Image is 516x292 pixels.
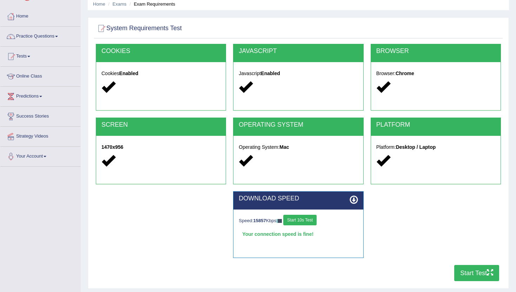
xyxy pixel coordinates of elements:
h2: DOWNLOAD SPEED [239,195,358,202]
h5: Browser: [376,71,495,76]
a: Online Class [0,67,80,84]
h5: Cookies [101,71,220,76]
h2: SCREEN [101,121,220,128]
h2: System Requirements Test [96,23,182,34]
strong: 1470x956 [101,144,123,150]
img: ajax-loader-fb-connection.gif [276,219,282,223]
div: Your connection speed is fine! [239,229,358,239]
a: Exams [113,1,127,7]
h2: OPERATING SYSTEM [239,121,358,128]
a: Strategy Videos [0,127,80,144]
a: Home [93,1,105,7]
a: Practice Questions [0,27,80,44]
a: Your Account [0,147,80,164]
a: Home [0,7,80,24]
h2: COOKIES [101,48,220,55]
strong: Enabled [261,71,280,76]
a: Predictions [0,87,80,104]
h5: Operating System: [239,145,358,150]
strong: Desktop / Laptop [396,144,436,150]
strong: 15857 [253,218,266,223]
h2: JAVASCRIPT [239,48,358,55]
strong: Mac [279,144,289,150]
div: Speed: Kbps [239,215,358,227]
h5: Platform: [376,145,495,150]
button: Start Test [454,265,499,281]
strong: Chrome [396,71,414,76]
button: Start 10s Test [283,215,317,225]
h5: Javascript [239,71,358,76]
a: Success Stories [0,107,80,124]
li: Exam Requirements [128,1,175,7]
strong: Enabled [119,71,138,76]
a: Tests [0,47,80,64]
h2: PLATFORM [376,121,495,128]
h2: BROWSER [376,48,495,55]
